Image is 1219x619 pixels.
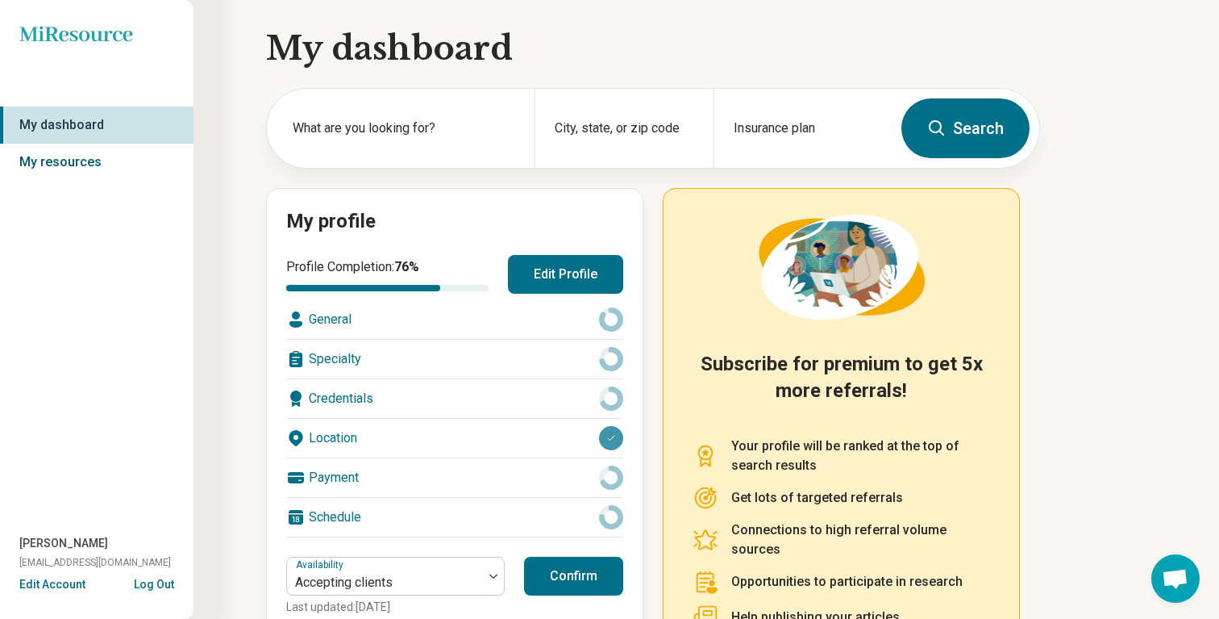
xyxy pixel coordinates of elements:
[286,257,489,291] div: Profile Completion:
[901,98,1030,158] button: Search
[286,379,623,418] div: Credentials
[524,557,623,596] button: Confirm
[19,555,171,570] span: [EMAIL_ADDRESS][DOMAIN_NAME]
[296,559,347,571] label: Availability
[286,458,623,497] div: Payment
[731,437,990,475] p: Your profile will be ranked at the top of search results
[286,208,623,236] h2: My profile
[394,259,419,274] span: 76 %
[286,419,623,458] div: Location
[1151,554,1200,603] div: Open chat
[508,255,623,294] button: Edit Profile
[731,488,903,508] p: Get lots of targeted referrals
[134,576,174,589] button: Log Out
[286,340,623,379] div: Specialty
[731,521,990,559] p: Connections to high referral volume sources
[286,498,623,537] div: Schedule
[286,300,623,339] div: General
[693,351,990,417] h2: Subscribe for premium to get 5x more referrals!
[293,119,515,138] label: What are you looking for?
[19,535,108,552] span: [PERSON_NAME]
[731,572,963,592] p: Opportunities to participate in research
[19,576,85,593] button: Edit Account
[286,599,505,616] p: Last updated: [DATE]
[266,26,1040,71] h1: My dashboard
